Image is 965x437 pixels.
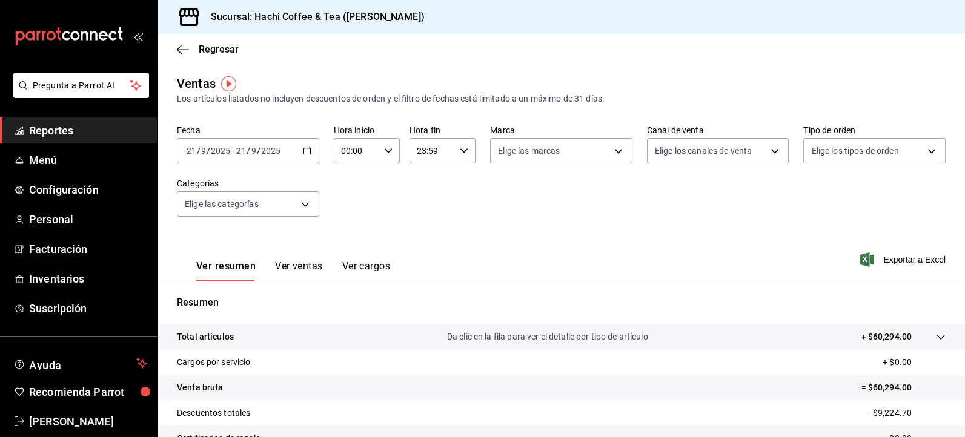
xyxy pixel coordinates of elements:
[236,146,247,156] input: --
[29,356,131,370] span: Ayuda
[13,73,149,98] button: Pregunta a Parrot AI
[177,74,216,93] div: Ventas
[207,146,210,156] span: /
[186,146,197,156] input: --
[29,413,147,430] span: [PERSON_NAME]
[257,146,260,156] span: /
[29,384,147,400] span: Recomienda Parrot
[177,356,251,369] p: Cargos por servicio
[177,179,319,188] label: Categorías
[861,381,946,394] p: = $60,294.00
[33,79,130,92] span: Pregunta a Parrot AI
[811,145,898,157] span: Elige los tipos de orden
[647,126,789,134] label: Canal de venta
[177,295,946,310] p: Resumen
[334,126,400,134] label: Hora inicio
[199,44,239,55] span: Regresar
[177,126,319,134] label: Fecha
[869,407,946,419] p: - $9,224.70
[29,152,147,168] span: Menú
[177,93,946,105] div: Los artículos listados no incluyen descuentos de orden y el filtro de fechas está limitado a un m...
[883,356,946,369] p: + $0.00
[861,330,912,343] p: + $60,294.00
[196,260,390,281] div: navigation tabs
[177,381,223,394] p: Venta bruta
[232,146,234,156] span: -
[8,88,149,100] a: Pregunta a Parrot AI
[210,146,231,156] input: ----
[133,31,143,41] button: open_drawer_menu
[29,300,147,317] span: Suscripción
[803,126,946,134] label: Tipo de orden
[185,198,259,210] span: Elige las categorías
[498,145,560,157] span: Elige las marcas
[197,146,201,156] span: /
[863,252,946,267] button: Exportar a Excel
[260,146,281,156] input: ----
[196,260,256,281] button: Ver resumen
[247,146,250,156] span: /
[221,76,236,91] img: Tooltip marker
[29,122,147,139] span: Reportes
[447,330,648,343] p: Da clic en la fila para ver el detalle por tipo de artículo
[251,146,257,156] input: --
[410,126,476,134] label: Hora fin
[342,260,391,281] button: Ver cargos
[29,211,147,228] span: Personal
[177,330,234,343] p: Total artículos
[490,126,632,134] label: Marca
[177,407,250,419] p: Descuentos totales
[177,44,239,55] button: Regresar
[29,271,147,287] span: Inventarios
[29,241,147,257] span: Facturación
[201,146,207,156] input: --
[275,260,323,281] button: Ver ventas
[655,145,752,157] span: Elige los canales de venta
[29,182,147,198] span: Configuración
[201,10,425,24] h3: Sucursal: Hachi Coffee & Tea ([PERSON_NAME])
